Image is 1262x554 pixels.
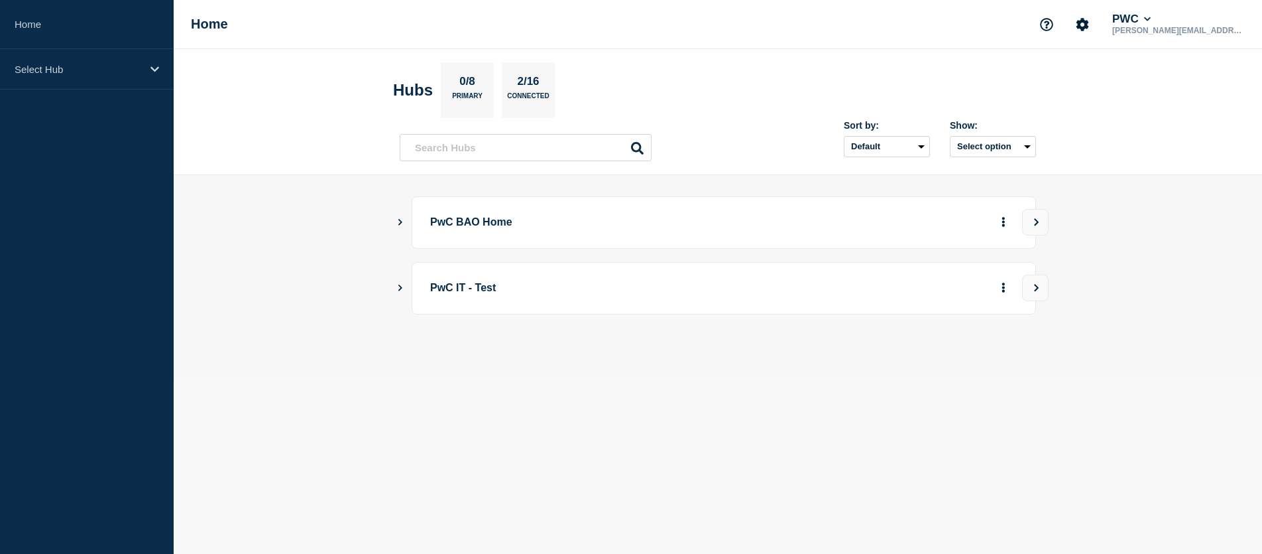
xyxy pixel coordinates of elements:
p: 0/8 [455,75,481,92]
p: Primary [452,92,483,106]
p: [PERSON_NAME][EMAIL_ADDRESS][PERSON_NAME][DOMAIN_NAME] [1110,26,1247,35]
div: Sort by: [844,120,930,131]
button: Show Connected Hubs [397,283,404,293]
button: Show Connected Hubs [397,218,404,228]
button: PWC [1110,13,1153,26]
button: More actions [995,210,1012,235]
p: Connected [507,92,549,106]
div: Show: [950,120,1036,131]
button: View [1022,275,1049,301]
h1: Home [191,17,228,32]
button: More actions [995,276,1012,301]
select: Sort by [844,136,930,157]
button: Account settings [1068,11,1096,38]
p: PwC BAO Home [430,210,797,235]
p: 2/16 [512,75,544,92]
button: Select option [950,136,1036,157]
input: Search Hubs [400,134,652,161]
button: View [1022,209,1049,236]
h2: Hubs [393,81,433,100]
button: Support [1033,11,1061,38]
p: Select Hub [15,64,142,75]
p: PwC IT - Test [430,276,797,301]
